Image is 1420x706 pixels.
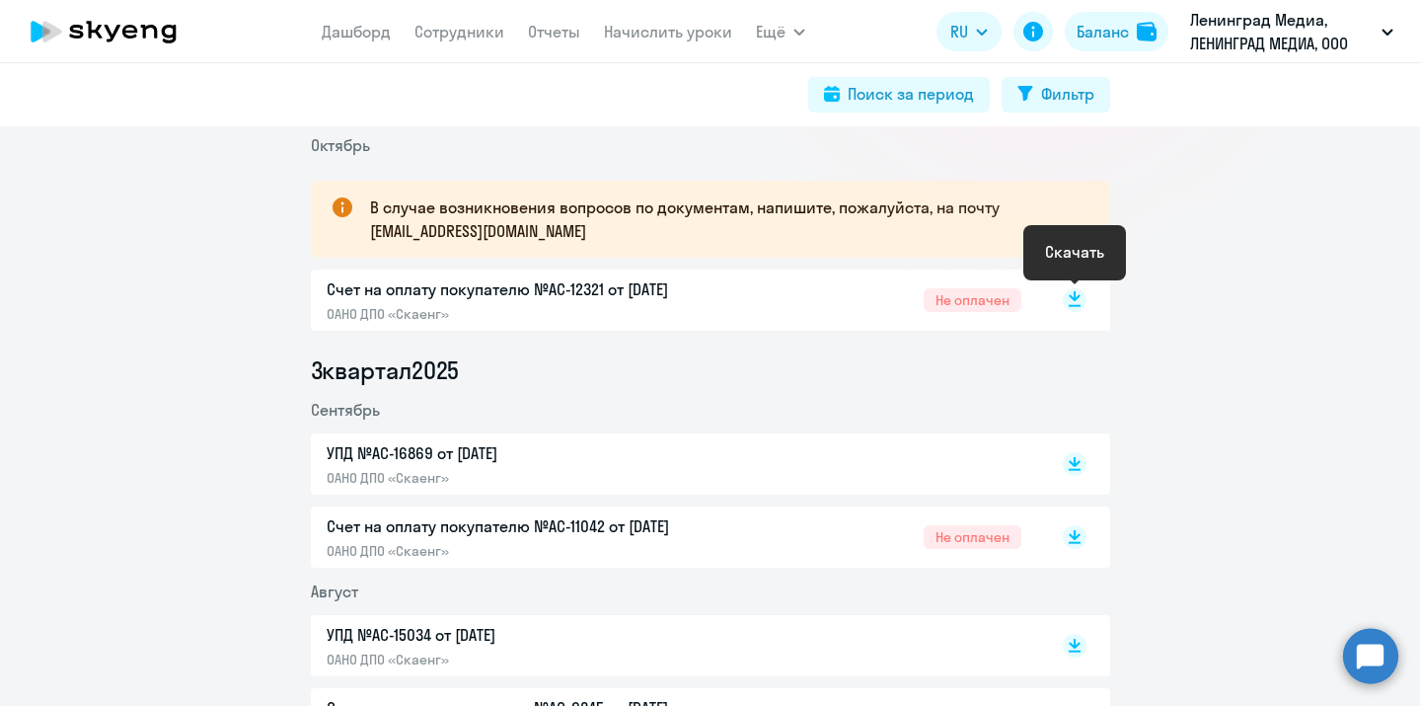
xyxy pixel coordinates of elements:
a: УПД №AC-15034 от [DATE]ОАНО ДПО «Скаенг» [327,623,1021,668]
p: Счет на оплату покупателю №AC-12321 от [DATE] [327,277,741,301]
div: Скачать [1045,240,1104,264]
span: Ещё [756,20,785,43]
button: Поиск за период [808,77,990,113]
span: Не оплачен [924,525,1021,549]
div: Баланс [1077,20,1129,43]
span: RU [950,20,968,43]
button: Фильтр [1002,77,1110,113]
span: Октябрь [311,135,370,155]
a: Сотрудники [414,22,504,41]
img: balance [1137,22,1157,41]
span: Сентябрь [311,400,380,420]
p: УПД №AC-15034 от [DATE] [327,623,741,647]
li: 3 квартал 2025 [311,354,1110,386]
button: Балансbalance [1065,12,1168,51]
div: Поиск за период [848,82,974,106]
span: Август [311,582,358,601]
p: В случае возникновения вопросов по документам, напишите, пожалуйста, на почту [EMAIL_ADDRESS][DOM... [370,196,1075,243]
button: Ещё [756,12,805,51]
button: RU [936,12,1002,51]
p: ОАНО ДПО «Скаенг» [327,469,741,487]
p: ОАНО ДПО «Скаенг» [327,651,741,668]
a: Счет на оплату покупателю №AC-12321 от [DATE]ОАНО ДПО «Скаенг»Не оплачен [327,277,1021,323]
p: ОАНО ДПО «Скаенг» [327,305,741,323]
button: Ленинград Медиа, ЛЕНИНГРАД МЕДИА, ООО [1180,8,1403,55]
p: Ленинград Медиа, ЛЕНИНГРАД МЕДИА, ООО [1190,8,1374,55]
a: УПД №AC-16869 от [DATE]ОАНО ДПО «Скаенг» [327,441,1021,487]
span: Не оплачен [924,288,1021,312]
a: Дашборд [322,22,391,41]
p: УПД №AC-16869 от [DATE] [327,441,741,465]
p: Счет на оплату покупателю №AC-11042 от [DATE] [327,514,741,538]
a: Отчеты [528,22,580,41]
p: ОАНО ДПО «Скаенг» [327,542,741,560]
a: Счет на оплату покупателю №AC-11042 от [DATE]ОАНО ДПО «Скаенг»Не оплачен [327,514,1021,560]
div: Фильтр [1041,82,1094,106]
a: Начислить уроки [604,22,732,41]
